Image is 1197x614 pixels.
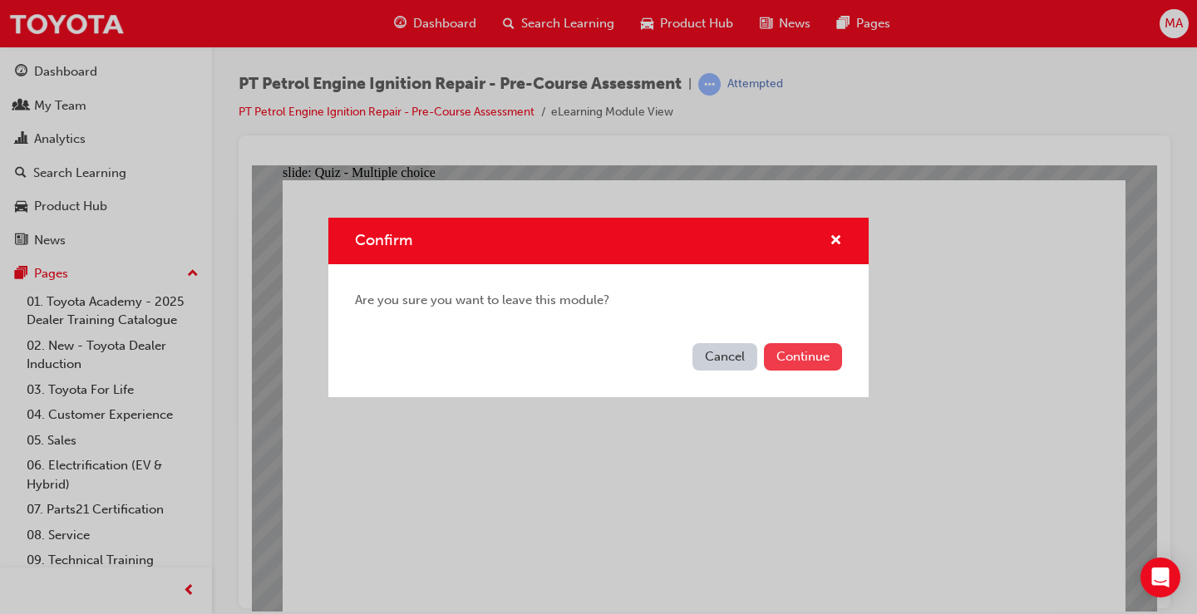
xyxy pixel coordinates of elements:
[1140,558,1180,597] div: Open Intercom Messenger
[692,343,757,371] button: Cancel
[830,231,842,252] button: cross-icon
[328,218,869,397] div: Confirm
[328,264,869,336] div: Are you sure you want to leave this module?
[355,231,412,249] span: Confirm
[830,234,842,249] span: cross-icon
[764,343,842,371] button: Continue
